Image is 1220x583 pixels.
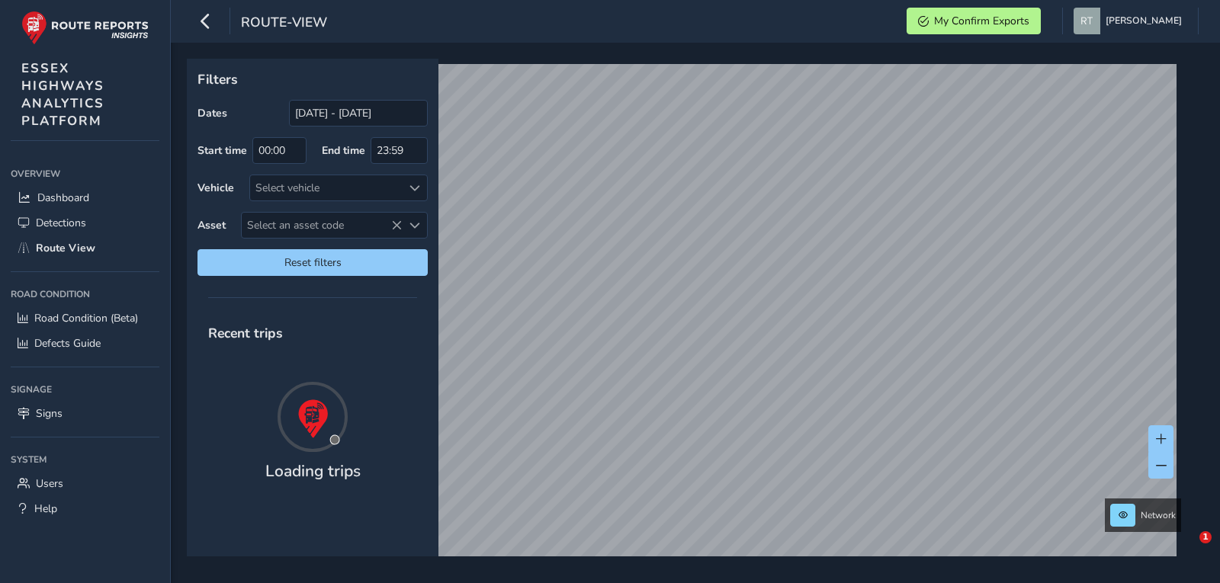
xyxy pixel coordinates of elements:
[1074,8,1187,34] button: [PERSON_NAME]
[21,59,104,130] span: ESSEX HIGHWAYS ANALYTICS PLATFORM
[11,401,159,426] a: Signs
[34,311,138,325] span: Road Condition (Beta)
[34,336,101,351] span: Defects Guide
[1168,531,1205,568] iframe: Intercom live chat
[197,106,227,120] label: Dates
[1141,509,1176,521] span: Network
[209,255,416,270] span: Reset filters
[934,14,1029,28] span: My Confirm Exports
[36,476,63,491] span: Users
[34,501,57,516] span: Help
[192,64,1177,574] canvas: Map
[11,448,159,471] div: System
[1199,531,1212,543] span: 1
[36,216,86,230] span: Detections
[250,175,402,200] div: Select vehicle
[197,218,226,232] label: Asset
[197,143,247,158] label: Start time
[1074,8,1100,34] img: diamond-layout
[1106,8,1182,34] span: [PERSON_NAME]
[11,331,159,356] a: Defects Guide
[11,471,159,496] a: Users
[265,462,361,481] h4: Loading trips
[197,181,234,195] label: Vehicle
[11,283,159,306] div: Road Condition
[322,143,365,158] label: End time
[36,406,63,421] span: Signs
[11,162,159,185] div: Overview
[36,241,95,255] span: Route View
[197,313,294,353] span: Recent trips
[11,496,159,521] a: Help
[21,11,149,45] img: rr logo
[197,69,428,89] p: Filters
[197,249,428,276] button: Reset filters
[907,8,1041,34] button: My Confirm Exports
[11,235,159,261] a: Route View
[242,213,402,238] span: Select an asset code
[37,191,89,205] span: Dashboard
[11,185,159,210] a: Dashboard
[11,378,159,401] div: Signage
[241,13,327,34] span: route-view
[11,210,159,235] a: Detections
[11,306,159,331] a: Road Condition (Beta)
[402,213,427,238] div: Select an asset code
